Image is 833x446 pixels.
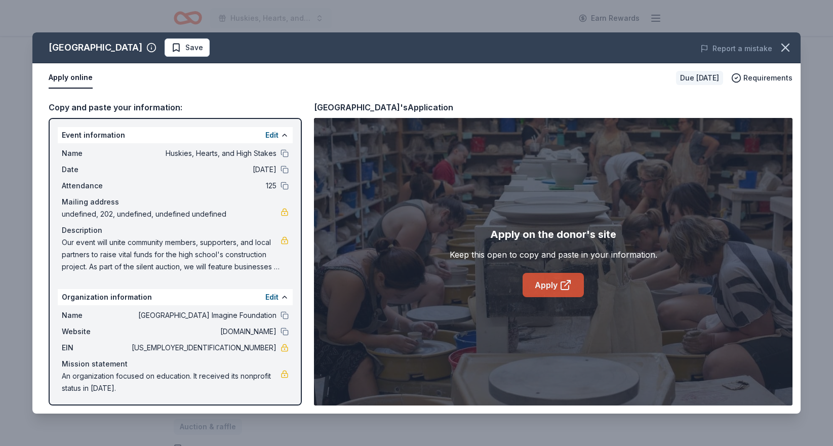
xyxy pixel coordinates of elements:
[130,147,276,159] span: Huskies, Hearts, and High Stakes
[49,67,93,89] button: Apply online
[62,326,130,338] span: Website
[62,358,289,370] div: Mission statement
[130,326,276,338] span: [DOMAIN_NAME]
[165,38,210,57] button: Save
[130,342,276,354] span: [US_EMPLOYER_IDENTIFICATION_NUMBER]
[62,370,281,394] span: An organization focused on education. It received its nonprofit status in [DATE].
[62,342,130,354] span: EIN
[185,42,203,54] span: Save
[314,101,453,114] div: [GEOGRAPHIC_DATA]'s Application
[62,180,130,192] span: Attendance
[62,208,281,220] span: undefined, 202, undefined, undefined undefined
[265,129,279,141] button: Edit
[743,72,792,84] span: Requirements
[700,43,772,55] button: Report a mistake
[62,309,130,321] span: Name
[731,72,792,84] button: Requirements
[62,164,130,176] span: Date
[49,101,302,114] div: Copy and paste your information:
[62,147,130,159] span: Name
[62,196,289,208] div: Mailing address
[62,224,289,236] div: Description
[130,309,276,321] span: [GEOGRAPHIC_DATA] Imagine Foundation
[265,291,279,303] button: Edit
[676,71,723,85] div: Due [DATE]
[130,164,276,176] span: [DATE]
[130,180,276,192] span: 125
[490,226,616,242] div: Apply on the donor's site
[62,236,281,273] span: Our event will unite community members, supporters, and local partners to raise vital funds for t...
[58,127,293,143] div: Event information
[58,289,293,305] div: Organization information
[523,273,584,297] a: Apply
[49,39,142,56] div: [GEOGRAPHIC_DATA]
[450,249,657,261] div: Keep this open to copy and paste in your information.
